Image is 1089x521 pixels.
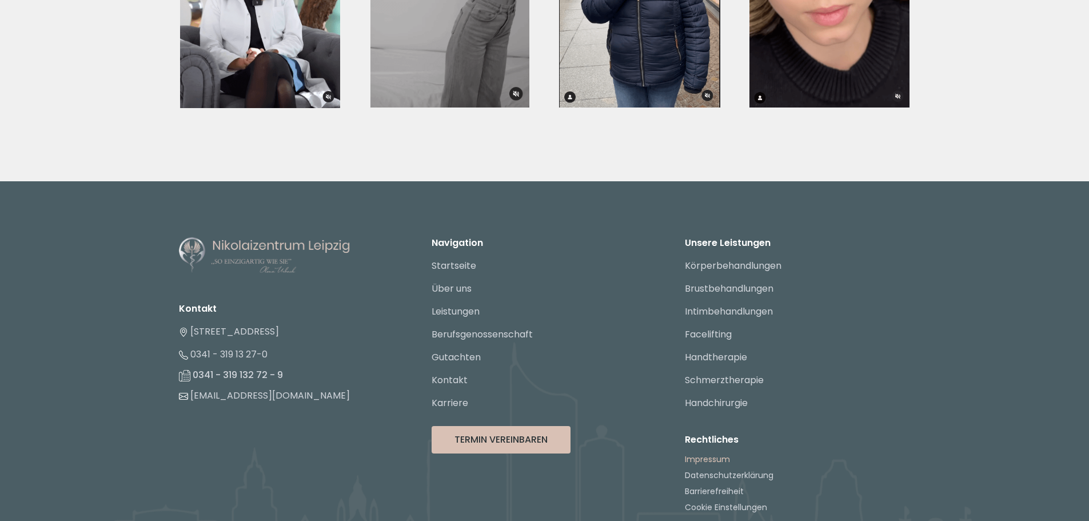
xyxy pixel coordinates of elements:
li: 0341 - 319 132 72 - 9 [179,366,405,384]
a: Intimbehandlungen [685,305,773,318]
a: Körperbehandlungen [685,259,781,272]
a: Handtherapie [685,351,747,364]
a: Facelifting [685,328,732,341]
button: Termin Vereinbaren [432,426,571,454]
a: Datenschutzerklärung [685,470,773,481]
a: [STREET_ADDRESS] [179,325,279,338]
a: Startseite [432,259,476,272]
p: Unsere Leistungen [685,236,911,250]
a: Berufsgenossenschaft [432,328,533,341]
a: Kontakt [432,373,468,387]
a: Brustbehandlungen [685,282,773,295]
p: Navigation [432,236,657,250]
a: Barrierefreiheit [685,486,744,497]
img: Nikolaizentrum Leipzig - Logo [179,236,350,275]
a: Handchirurgie [685,396,748,409]
a: Leistungen [432,305,480,318]
p: Rechtliches [685,433,911,447]
a: [EMAIL_ADDRESS][DOMAIN_NAME] [179,389,350,402]
a: Schmerztherapie [685,373,764,387]
a: Über uns [432,282,472,295]
li: Kontakt [179,302,405,316]
a: Impressum [685,454,730,465]
a: Gutachten [432,351,481,364]
a: Karriere [432,396,468,409]
button: Cookie Einstellungen [685,502,767,513]
a: 0341 - 319 13 27-0 [179,348,268,361]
